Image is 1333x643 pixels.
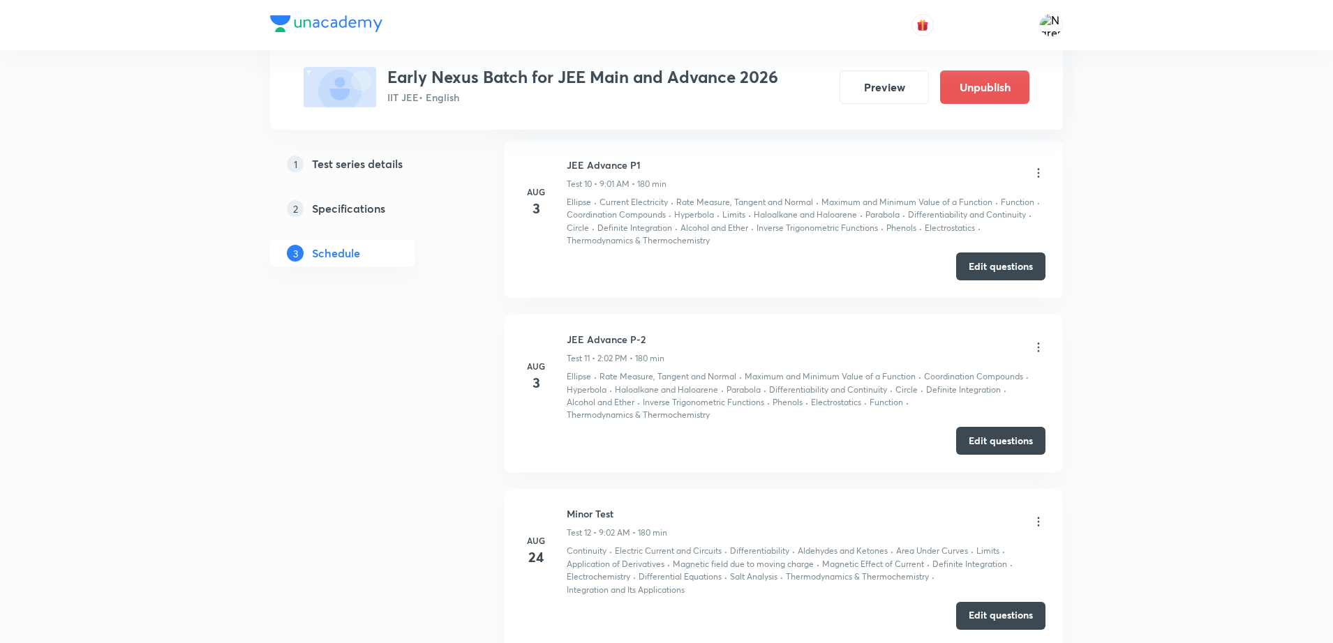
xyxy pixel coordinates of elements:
p: Alcohol and Ether [567,396,634,409]
div: · [739,370,742,383]
p: Area Under Curves [896,545,968,557]
p: Rate Measure, Tangent and Normal [676,196,813,209]
div: · [805,396,808,409]
button: Edit questions [956,602,1045,630]
p: 2 [287,200,304,217]
div: · [721,384,724,396]
p: Test 11 • 2:02 PM • 180 min [567,352,664,365]
p: Ellipse [567,370,591,383]
div: · [792,545,795,557]
p: Electric Current and Circuits [615,545,722,557]
p: Maximum and Minimum Value of a Function [821,196,992,209]
p: Differentiability [730,545,789,557]
p: Definite Integration [597,222,672,234]
p: Thermodynamics & Thermochemistry [567,234,710,247]
p: Limits [976,545,999,557]
p: Test 10 • 9:01 AM • 180 min [567,178,666,190]
div: · [717,209,720,221]
div: · [927,558,930,570]
div: · [764,384,766,396]
p: Definite Integration [926,384,1001,396]
div: · [881,222,884,234]
img: Company Logo [270,15,382,32]
button: Preview [840,70,929,104]
div: · [637,396,640,409]
p: Alcohol and Ether [680,222,748,234]
p: Parabola [865,209,900,221]
div: · [817,558,819,570]
div: · [724,570,727,583]
div: · [609,545,612,557]
div: · [932,570,934,583]
p: Ellipse [567,196,591,209]
p: Function [1001,196,1034,209]
p: Circle [895,384,918,396]
h6: Aug [522,360,550,372]
div: · [609,384,612,396]
p: 3 [287,245,304,262]
p: Electrochemistry [567,570,630,583]
p: Application of Derivatives [567,558,664,570]
h5: Test series details [312,156,403,172]
p: Magnetic field due to moving charge [673,558,814,570]
p: Inverse Trigonometric Functions [643,396,764,409]
div: · [594,370,597,383]
button: avatar [911,14,934,36]
a: 2Specifications [270,195,460,222]
p: Haloalkane and Haloarene [754,209,857,221]
p: Aldehydes and Ketones [798,545,888,557]
div: · [918,370,921,383]
p: Thermodynamics & Thermochemistry [786,570,929,583]
p: Haloalkane and Haloarene [615,384,718,396]
div: · [919,222,922,234]
div: · [1004,384,1006,396]
h6: Aug [522,534,550,547]
p: Differentiability and Continuity [769,384,887,396]
p: Differential Equations [639,570,722,583]
p: Parabola [727,384,761,396]
img: Naresh Kumar [1039,13,1063,37]
h6: Minor Test [567,506,667,521]
button: Edit questions [956,427,1045,455]
div: · [633,570,636,583]
p: Rate Measure, Tangent and Normal [600,370,736,383]
p: Electrostatics [925,222,975,234]
img: fallback-thumbnail.png [304,67,376,107]
p: 1 [287,156,304,172]
div: · [669,209,671,221]
button: Edit questions [956,252,1045,280]
p: Inverse Trigonometric Functions [757,222,878,234]
p: Salt Analysis [730,570,777,583]
h4: 24 [522,547,550,568]
div: · [978,222,981,234]
p: Current Electricity [600,196,668,209]
p: Continuity [567,545,606,557]
button: Unpublish [940,70,1029,104]
div: · [671,196,673,209]
a: Company Logo [270,15,382,36]
p: Hyperbola [674,209,714,221]
h5: Schedule [312,245,360,262]
div: · [921,384,923,396]
div: · [1037,196,1040,209]
p: Coordination Compounds [567,209,666,221]
div: · [902,209,905,221]
div: · [864,396,867,409]
h5: Specifications [312,200,385,217]
div: · [971,545,974,557]
div: · [891,545,893,557]
div: · [1026,370,1029,383]
div: · [1010,558,1013,570]
div: · [890,384,893,396]
p: Phenols [886,222,916,234]
div: · [995,196,998,209]
img: avatar [916,19,929,31]
p: Magnetic Effect of Current [822,558,924,570]
p: Limits [722,209,745,221]
p: Thermodynamics & Thermochemistry [567,409,710,421]
div: · [767,396,770,409]
div: · [748,209,751,221]
div: · [724,545,727,557]
p: Electrostatics [811,396,861,409]
h4: 3 [522,372,550,393]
